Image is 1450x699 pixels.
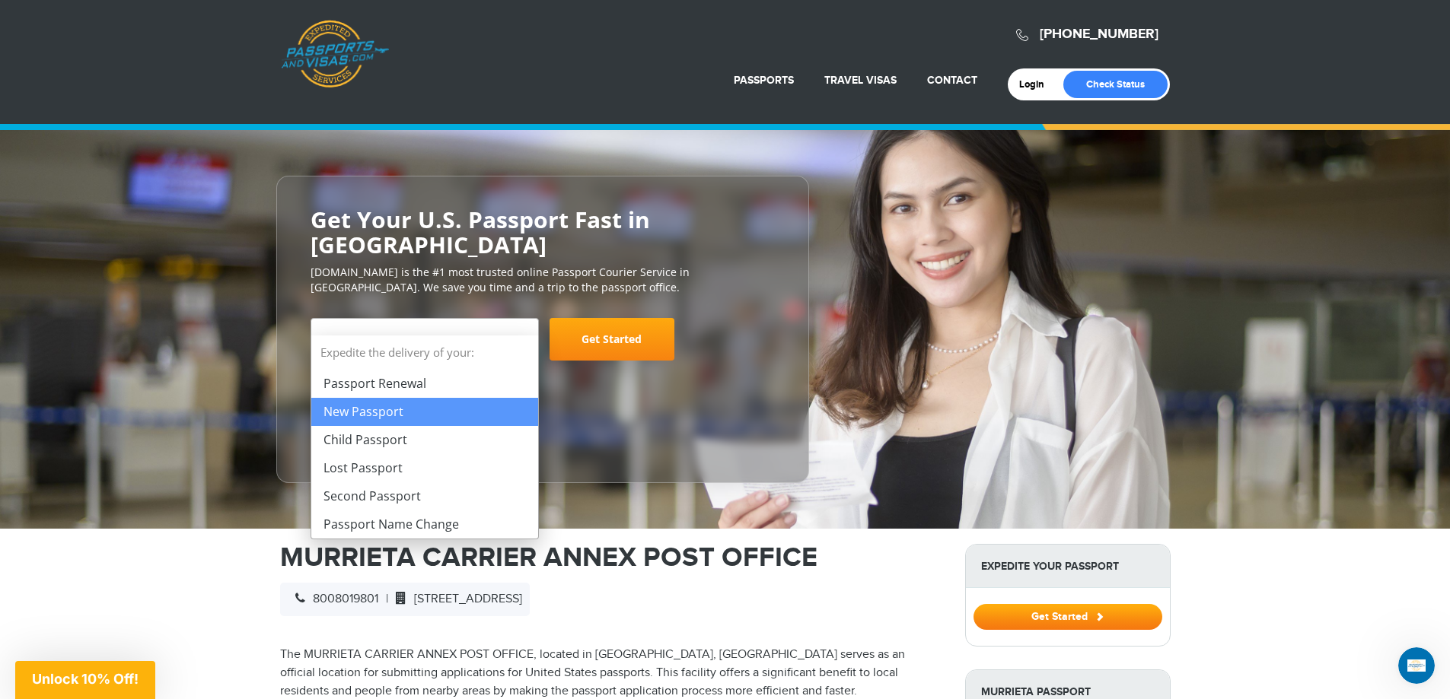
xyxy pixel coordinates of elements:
[311,207,775,257] h2: Get Your U.S. Passport Fast in [GEOGRAPHIC_DATA]
[734,74,794,87] a: Passports
[288,592,378,606] span: 8008019801
[280,544,942,571] h1: MURRIETA CARRIER ANNEX POST OFFICE
[550,318,674,361] a: Get Started
[974,610,1162,622] a: Get Started
[311,398,538,426] li: New Passport
[824,74,897,87] a: Travel Visas
[311,335,538,539] li: Expedite the delivery of your:
[280,583,530,616] div: |
[974,604,1162,630] button: Get Started
[1019,78,1055,91] a: Login
[311,318,539,361] span: Select Your Service
[388,592,522,606] span: [STREET_ADDRESS]
[323,332,445,349] span: Select Your Service
[311,482,538,510] li: Second Passport
[311,426,538,454] li: Child Passport
[1063,71,1168,98] a: Check Status
[32,671,139,687] span: Unlock 10% Off!
[323,324,523,367] span: Select Your Service
[311,335,538,370] strong: Expedite the delivery of your:
[311,510,538,539] li: Passport Name Change
[966,545,1170,588] strong: Expedite Your Passport
[15,661,155,699] div: Unlock 10% Off!
[311,368,775,383] span: Starting at $199 + government fees
[1040,26,1158,43] a: [PHONE_NUMBER]
[281,20,389,88] a: Passports & [DOMAIN_NAME]
[927,74,977,87] a: Contact
[311,370,538,398] li: Passport Renewal
[1398,647,1435,684] iframe: Intercom live chat
[311,265,775,295] p: [DOMAIN_NAME] is the #1 most trusted online Passport Courier Service in [GEOGRAPHIC_DATA]. We sav...
[311,454,538,482] li: Lost Passport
